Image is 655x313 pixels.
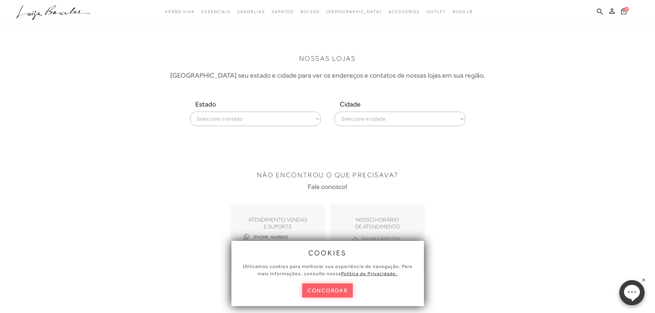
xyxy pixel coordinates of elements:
[165,9,195,14] span: Verão Viva
[237,5,265,18] a: noSubCategoriesText
[201,9,230,14] span: Essenciais
[301,5,320,18] a: noSubCategoriesText
[624,7,629,12] span: 0
[237,9,265,14] span: Sandálias
[453,5,473,18] a: BLOG LB
[427,9,446,14] span: Outlet
[272,5,293,18] a: noSubCategoriesText
[619,8,629,17] button: 0
[257,171,399,179] h1: NÃO ENCONTROU O QUE PRECISAVA?
[243,264,412,276] span: Utilizamos cookies para melhorar sua experiência de navegação. Para mais informações, consulte nossa
[326,5,382,18] a: noSubCategoriesText
[453,9,473,14] span: BLOG LB
[272,9,293,14] span: Sapatos
[341,271,397,276] a: Política de Privacidade.
[165,5,195,18] a: noSubCategoriesText
[242,233,288,242] a: [PHONE_NUMBER]
[326,9,382,14] span: [DEMOGRAPHIC_DATA]
[190,100,321,108] span: Estado
[308,249,347,257] span: cookies
[308,182,347,191] h3: Fale conosco!
[170,71,485,79] h3: [GEOGRAPHIC_DATA] seu estado e cidade para ver os endereços e contatos de nossas lojas em sua reg...
[248,216,307,230] h4: ATENDIMENTO, VENDAS e suporte
[389,5,420,18] a: noSubCategoriesText
[299,54,356,63] h1: NOSSAS LOJAS
[389,9,420,14] span: Acessórios
[201,5,230,18] a: noSubCategoriesText
[302,283,353,298] button: concordar
[335,100,465,108] span: Cidade
[301,9,320,14] span: Bolsas
[355,216,400,230] h4: nosso horário de atendimento
[427,5,446,18] a: noSubCategoriesText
